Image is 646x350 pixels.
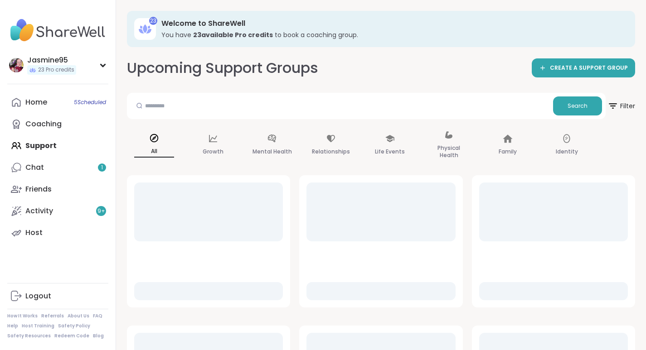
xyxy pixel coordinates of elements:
[25,163,44,173] div: Chat
[38,66,74,74] span: 23 Pro credits
[7,178,108,200] a: Friends
[7,91,108,113] a: Home5Scheduled
[161,30,622,39] h3: You have to book a coaching group.
[607,93,635,119] button: Filter
[25,291,51,301] div: Logout
[193,30,273,39] b: 23 available Pro credit s
[93,333,104,339] a: Blog
[7,157,108,178] a: Chat1
[25,184,52,194] div: Friends
[553,96,602,115] button: Search
[9,58,24,72] img: Jasmine95
[97,207,105,215] span: 9 +
[550,64,628,72] span: CREATE A SUPPORT GROUP
[607,95,635,117] span: Filter
[127,58,318,78] h2: Upcoming Support Groups
[7,200,108,222] a: Activity9+
[7,313,38,319] a: How It Works
[7,333,51,339] a: Safety Resources
[101,164,103,172] span: 1
[149,17,157,25] div: 23
[25,228,43,238] div: Host
[41,313,64,319] a: Referrals
[568,102,588,110] span: Search
[429,143,469,161] p: Physical Health
[556,146,578,157] p: Identity
[68,313,89,319] a: About Us
[25,97,47,107] div: Home
[58,323,90,329] a: Safety Policy
[27,55,76,65] div: Jasmine95
[25,119,62,129] div: Coaching
[7,323,18,329] a: Help
[7,14,108,46] img: ShareWell Nav Logo
[74,99,106,106] span: 5 Scheduled
[161,19,622,29] h3: Welcome to ShareWell
[25,206,53,216] div: Activity
[54,333,89,339] a: Redeem Code
[375,146,405,157] p: Life Events
[93,313,102,319] a: FAQ
[499,146,517,157] p: Family
[532,58,635,77] a: CREATE A SUPPORT GROUP
[22,323,54,329] a: Host Training
[312,146,350,157] p: Relationships
[7,113,108,135] a: Coaching
[7,222,108,244] a: Host
[203,146,223,157] p: Growth
[134,146,174,158] p: All
[7,285,108,307] a: Logout
[253,146,292,157] p: Mental Health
